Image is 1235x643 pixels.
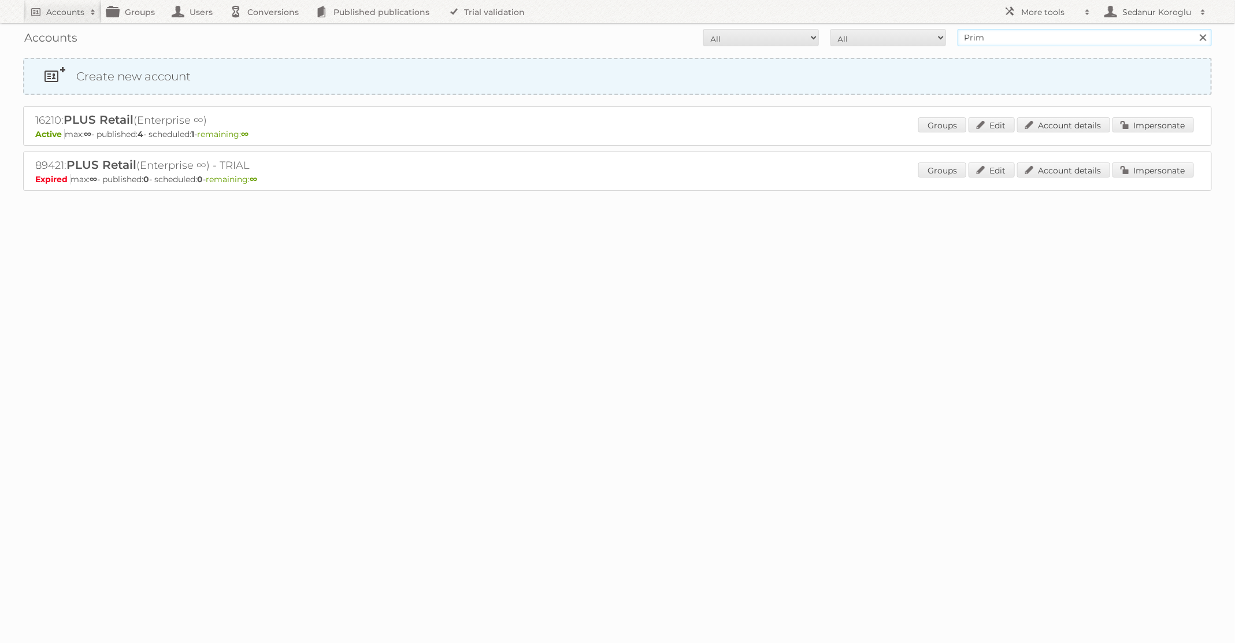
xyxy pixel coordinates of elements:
[969,162,1015,178] a: Edit
[1112,162,1194,178] a: Impersonate
[1119,6,1195,18] h2: Sedanur Koroglu
[35,174,71,184] span: Expired
[24,59,1211,94] a: Create new account
[191,129,194,139] strong: 1
[138,129,143,139] strong: 4
[66,158,136,172] span: PLUS Retail
[250,174,257,184] strong: ∞
[197,174,203,184] strong: 0
[1112,117,1194,132] a: Impersonate
[1017,117,1110,132] a: Account details
[1021,6,1079,18] h2: More tools
[241,129,249,139] strong: ∞
[206,174,257,184] span: remaining:
[46,6,84,18] h2: Accounts
[35,113,440,128] h2: 16210: (Enterprise ∞)
[1017,162,1110,178] a: Account details
[35,129,1200,139] p: max: - published: - scheduled: -
[35,174,1200,184] p: max: - published: - scheduled: -
[143,174,149,184] strong: 0
[84,129,91,139] strong: ∞
[35,129,65,139] span: Active
[918,117,966,132] a: Groups
[197,129,249,139] span: remaining:
[918,162,966,178] a: Groups
[969,117,1015,132] a: Edit
[90,174,97,184] strong: ∞
[35,158,440,173] h2: 89421: (Enterprise ∞) - TRIAL
[64,113,133,127] span: PLUS Retail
